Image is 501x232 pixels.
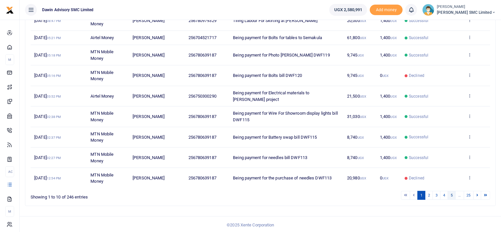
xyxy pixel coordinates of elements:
span: [PERSON_NAME] [133,94,164,99]
span: 31,030 [347,114,366,119]
a: UGX 2,580,991 [329,4,367,16]
small: UGX [390,54,397,57]
span: Declined [409,73,424,79]
small: 02:27 PM [47,156,61,160]
span: 256780639187 [188,175,216,180]
span: 1,400 [380,155,397,160]
span: [PERSON_NAME] [133,155,164,160]
span: 0 [380,73,388,78]
span: [PERSON_NAME] [133,175,164,180]
span: 256780639187 [188,114,216,119]
small: UGX [390,136,397,139]
small: 02:38 PM [47,115,61,119]
small: 03:52 PM [47,95,61,98]
small: UGX [390,156,397,160]
span: 8,740 [347,155,364,160]
a: logo-small logo-large logo-large [6,7,14,12]
small: UGX [358,54,364,57]
img: logo-small [6,6,14,14]
span: 20,000 [347,18,366,23]
small: 08:47 PM [47,19,61,23]
span: Successful [409,134,428,140]
span: MTN Mobile Money [90,15,113,26]
span: Add money [370,5,403,15]
span: Successful [409,114,428,120]
span: Dawin Advisory SMC Limited [39,7,96,13]
span: Being payment for Photo [PERSON_NAME] DWF119 [233,53,330,58]
small: [PERSON_NAME] [437,4,496,10]
span: [PERSON_NAME] [133,114,164,119]
span: [PERSON_NAME] [133,53,164,58]
span: MTN Mobile Money [90,111,113,122]
small: UGX [360,36,366,40]
li: M [5,206,14,217]
span: [DATE] [34,35,61,40]
span: 9,745 [347,53,364,58]
span: 256780639187 [188,155,216,160]
span: 256780639187 [188,135,216,140]
span: Being payment for Battery swap bill DWF115 [233,135,317,140]
span: MTN Mobile Money [90,70,113,81]
small: 12:54 PM [47,176,61,180]
small: UGX [390,19,397,23]
small: UGX [360,115,366,119]
span: Being payment for needles bill DWF113 [233,155,307,160]
span: Being payment for Bolts for tables to Semakula [233,35,322,40]
span: Airtel Money [90,35,114,40]
a: 1 [417,191,425,200]
small: UGX [360,176,366,180]
span: MTN Mobile Money [90,131,113,143]
span: [DATE] [34,155,61,160]
span: MTN Mobile Money [90,152,113,163]
span: [DATE] [34,94,61,99]
span: Being payment for Electrical materials to [PERSON_NAME] project [233,90,309,102]
span: 21,500 [347,94,366,99]
small: UGX [358,156,364,160]
span: [PERSON_NAME] [133,73,164,78]
small: UGX [358,74,364,78]
span: [PERSON_NAME] [133,35,164,40]
span: Airtel Money [90,94,114,99]
li: M [5,54,14,65]
span: MTN Mobile Money [90,173,113,184]
span: Being payment for the purchase of needles DWF113 [233,175,332,180]
small: UGX [390,95,397,98]
a: profile-user [PERSON_NAME] [PERSON_NAME] SMC Limited [422,4,496,16]
span: 61,800 [347,35,366,40]
a: Add money [370,7,403,12]
span: 1,400 [380,114,397,119]
span: Being payment for Wire For Showroom display lights bill DWF115 [233,111,338,122]
a: 25 [464,191,474,200]
li: Wallet ballance [327,4,370,16]
span: Successful [409,155,428,161]
small: UGX [390,36,397,40]
span: Successful [409,52,428,58]
span: [DATE] [34,18,61,23]
span: Successful [409,93,428,99]
span: 256750300290 [188,94,216,99]
span: 0 [380,175,388,180]
span: MTN Mobile Money [90,49,113,61]
a: 5 [448,191,456,200]
span: 9,745 [347,73,364,78]
span: 1,400 [380,35,397,40]
small: UGX [360,95,366,98]
small: UGX [382,176,388,180]
small: UGX [382,74,388,78]
small: 02:37 PM [47,136,61,139]
span: Being payment for Bolts bill DWF120 [233,73,302,78]
span: [DATE] [34,53,61,58]
span: [DATE] [34,175,61,180]
span: Tiling Labour For Skirting at [PERSON_NAME] [233,18,317,23]
span: Declined [409,175,424,181]
small: 05:16 PM [47,74,61,78]
a: 2 [425,191,433,200]
span: [PERSON_NAME] [133,18,164,23]
span: 1,400 [380,53,397,58]
a: 4 [440,191,448,200]
span: Successful [409,18,428,24]
span: 256704521717 [188,35,216,40]
span: 256780979329 [188,18,216,23]
li: Ac [5,166,14,177]
span: 256780639187 [188,53,216,58]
